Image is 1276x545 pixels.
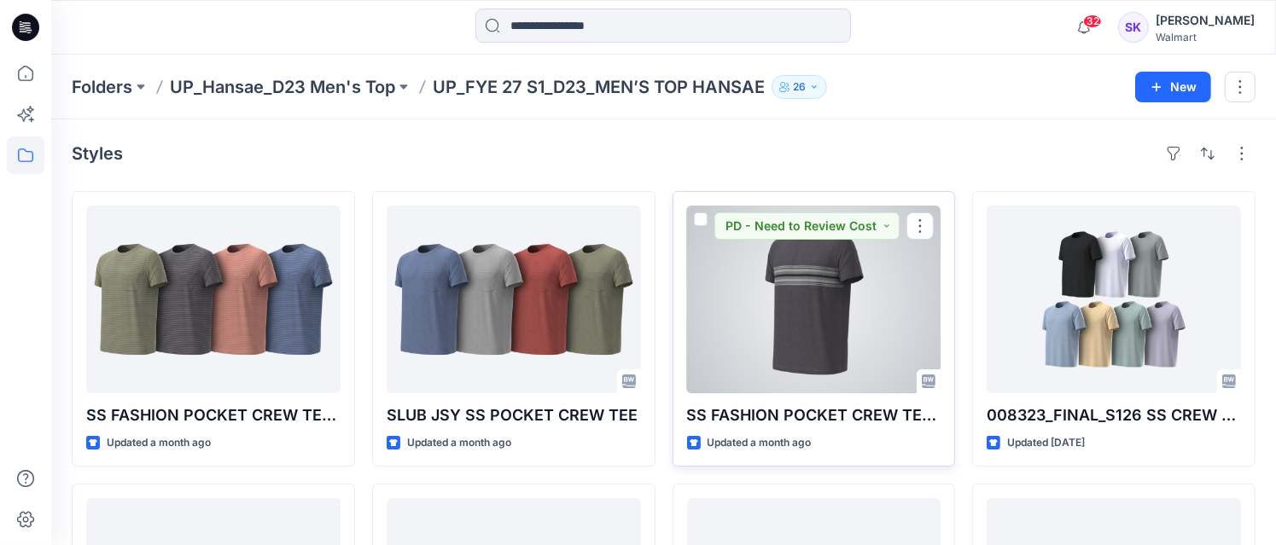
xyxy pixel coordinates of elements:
[687,403,941,427] p: SS FASHION POCKET CREW TEE (CHEST STRIPE)
[107,434,211,452] p: Updated a month ago
[86,206,341,393] a: SS FASHION POCKET CREW TEE (ALL OVER STRIPE)
[433,75,765,99] p: UP_FYE 27 S1_D23_MEN’S TOP HANSAE
[1007,434,1085,452] p: Updated [DATE]
[1156,10,1255,31] div: [PERSON_NAME]
[1118,12,1149,43] div: SK
[86,403,341,427] p: SS FASHION POCKET CREW TEE (ALL OVER STRIPE)
[793,78,806,96] p: 26
[687,206,941,393] a: SS FASHION POCKET CREW TEE (CHEST STRIPE)
[1156,31,1255,43] div: Walmart
[72,75,132,99] a: Folders
[72,143,123,164] h4: Styles
[1083,14,1102,28] span: 32
[387,403,641,427] p: SLUB JSY SS POCKET CREW TEE
[387,206,641,393] a: SLUB JSY SS POCKET CREW TEE
[987,206,1241,393] a: 008323_FINAL_S126 SS CREW TEE_M
[708,434,812,452] p: Updated a month ago
[1135,72,1211,102] button: New
[987,403,1241,427] p: 008323_FINAL_S126 SS CREW TEE_M
[772,75,827,99] button: 26
[170,75,395,99] a: UP_Hansae_D23 Men's Top
[407,434,511,452] p: Updated a month ago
